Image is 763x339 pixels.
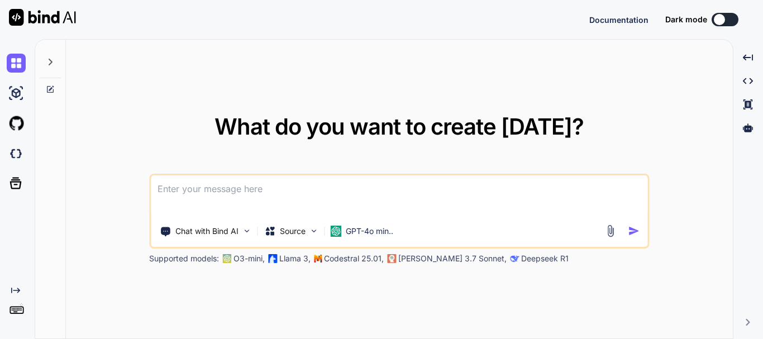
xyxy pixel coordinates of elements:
img: GPT-4o mini [330,226,341,237]
img: Pick Models [309,226,318,236]
p: Llama 3, [279,253,311,264]
button: Documentation [589,14,648,26]
p: O3-mini, [233,253,265,264]
span: Dark mode [665,14,707,25]
img: attachment [604,225,617,237]
img: claude [510,254,519,263]
img: Bind AI [9,9,76,26]
img: Pick Tools [242,226,251,236]
img: ai-studio [7,84,26,103]
img: icon [628,225,640,237]
img: githubLight [7,114,26,133]
p: Source [280,226,306,237]
p: Chat with Bind AI [175,226,239,237]
img: GPT-4 [222,254,231,263]
img: Llama2 [268,254,277,263]
img: claude [387,254,396,263]
p: Supported models: [149,253,219,264]
img: chat [7,54,26,73]
img: Mistral-AI [314,255,322,262]
span: Documentation [589,15,648,25]
img: darkCloudIdeIcon [7,144,26,163]
p: Deepseek R1 [521,253,569,264]
p: GPT-4o min.. [346,226,393,237]
p: Codestral 25.01, [324,253,384,264]
p: [PERSON_NAME] 3.7 Sonnet, [398,253,507,264]
span: What do you want to create [DATE]? [214,113,584,140]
